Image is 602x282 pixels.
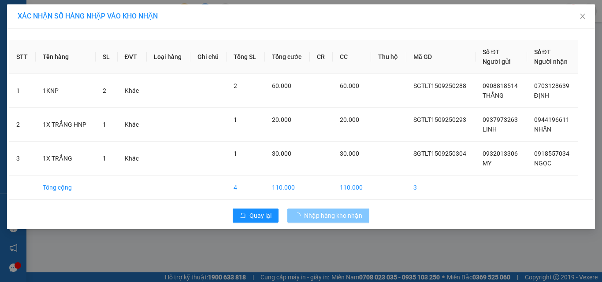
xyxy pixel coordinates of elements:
[9,142,36,176] td: 3
[534,48,551,55] span: Số ĐT
[534,150,569,157] span: 0918557034
[340,116,359,123] span: 20.000
[9,40,36,74] th: STT
[483,48,499,55] span: Số ĐT
[103,121,106,128] span: 1
[36,176,96,200] td: Tổng cộng
[333,40,371,74] th: CC
[227,40,264,74] th: Tổng SL
[265,40,310,74] th: Tổng cước
[9,74,36,108] td: 1
[36,74,96,108] td: 1KNP
[406,176,476,200] td: 3
[249,211,271,220] span: Quay lại
[234,150,237,157] span: 1
[483,58,511,65] span: Người gửi
[9,108,36,142] td: 2
[310,40,333,74] th: CR
[118,108,147,142] td: Khác
[534,58,568,65] span: Người nhận
[340,150,359,157] span: 30.000
[534,116,569,123] span: 0944196611
[413,150,466,157] span: SGTLT1509250304
[36,108,96,142] td: 1X TRẮNG HNP
[36,40,96,74] th: Tên hàng
[483,92,504,99] span: THẮNG
[103,87,106,94] span: 2
[118,142,147,176] td: Khác
[304,211,362,220] span: Nhập hàng kho nhận
[190,40,227,74] th: Ghi chú
[265,176,310,200] td: 110.000
[570,4,595,29] button: Close
[333,176,371,200] td: 110.000
[227,176,264,200] td: 4
[534,126,551,133] span: NHÂN
[287,209,369,223] button: Nhập hàng kho nhận
[233,209,279,223] button: rollbackQuay lại
[36,142,96,176] td: 1X TRẮNG
[413,82,466,89] span: SGTLT1509250288
[118,74,147,108] td: Khác
[534,82,569,89] span: 0703128639
[96,40,118,74] th: SL
[340,82,359,89] span: 60.000
[579,13,586,20] span: close
[103,155,106,162] span: 1
[234,116,237,123] span: 1
[534,160,551,167] span: NGỌC
[240,212,246,220] span: rollback
[147,40,190,74] th: Loại hàng
[272,82,291,89] span: 60.000
[534,92,549,99] span: ĐỊNH
[483,116,518,123] span: 0937973263
[294,212,304,219] span: loading
[272,116,291,123] span: 20.000
[118,40,147,74] th: ĐVT
[483,160,491,167] span: MY
[483,126,497,133] span: LINH
[483,150,518,157] span: 0932013306
[483,82,518,89] span: 0908818514
[413,116,466,123] span: SGTLT1509250293
[406,40,476,74] th: Mã GD
[234,82,237,89] span: 2
[18,12,158,20] span: XÁC NHẬN SỐ HÀNG NHẬP VÀO KHO NHẬN
[371,40,406,74] th: Thu hộ
[272,150,291,157] span: 30.000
